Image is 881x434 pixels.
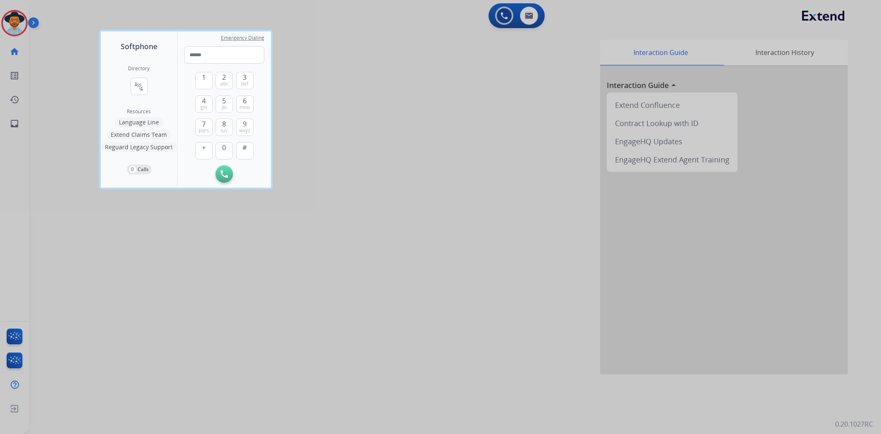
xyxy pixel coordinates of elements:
span: 0 [223,143,226,153]
span: Softphone [121,41,157,52]
button: 3def [236,72,254,89]
span: # [243,143,247,153]
span: + [202,143,206,153]
span: abc [220,81,228,87]
button: 0Calls [127,165,152,174]
span: Resources [127,108,151,115]
h2: Directory [128,65,150,72]
img: call-button [221,170,228,178]
span: jkl [222,104,227,111]
button: 6mno [236,95,254,113]
button: 0 [216,142,233,160]
span: mno [240,104,250,111]
button: Reguard Legacy Support [101,142,177,152]
button: # [236,142,254,160]
span: 7 [202,119,206,129]
p: 0.20.1027RC [835,419,873,429]
span: 4 [202,96,206,106]
span: 2 [223,72,226,82]
span: 1 [202,72,206,82]
span: wxyz [239,127,250,134]
span: 9 [243,119,247,129]
p: Calls [138,166,149,173]
mat-icon: connect_without_contact [134,81,144,91]
button: 7pqrs [195,119,213,136]
span: ghi [200,104,207,111]
span: 5 [223,96,226,106]
span: Emergency Dialing [221,35,264,41]
span: 3 [243,72,247,82]
span: 8 [223,119,226,129]
span: 6 [243,96,247,106]
span: tuv [221,127,228,134]
button: Language Line [115,117,163,127]
span: pqrs [199,127,209,134]
button: 2abc [216,72,233,89]
button: 8tuv [216,119,233,136]
button: 9wxyz [236,119,254,136]
span: def [241,81,249,87]
button: + [195,142,213,160]
button: 4ghi [195,95,213,113]
p: 0 [129,166,136,173]
button: Extend Claims Team [107,130,171,140]
button: 1 [195,72,213,89]
button: 5jkl [216,95,233,113]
